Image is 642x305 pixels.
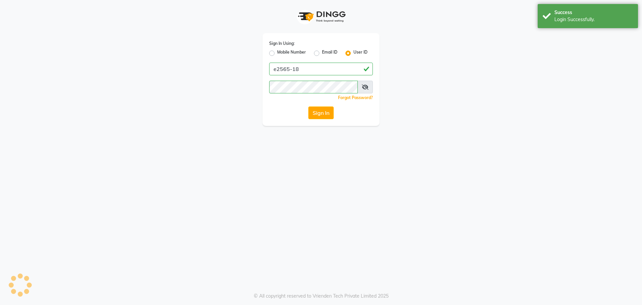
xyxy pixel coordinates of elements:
img: logo1.svg [294,7,348,26]
label: Sign In Using: [269,41,295,47]
a: Forgot Password? [338,95,373,100]
input: Username [269,81,358,93]
label: User ID [353,49,367,57]
input: Username [269,63,373,75]
label: Mobile Number [277,49,306,57]
label: Email ID [322,49,337,57]
div: Login Successfully. [554,16,633,23]
button: Sign In [308,106,334,119]
div: Success [554,9,633,16]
